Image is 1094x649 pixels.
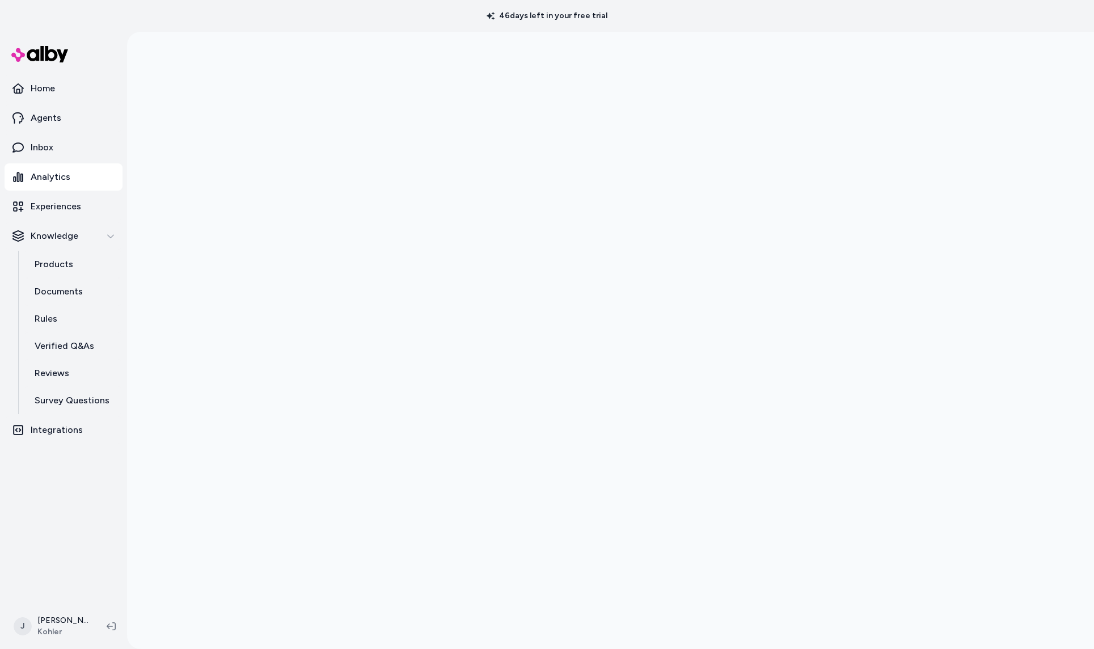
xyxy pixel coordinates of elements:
[23,360,123,387] a: Reviews
[35,258,73,271] p: Products
[35,312,57,326] p: Rules
[23,278,123,305] a: Documents
[31,423,83,437] p: Integrations
[23,305,123,332] a: Rules
[7,608,98,644] button: J[PERSON_NAME]Kohler
[5,222,123,250] button: Knowledge
[31,200,81,213] p: Experiences
[5,193,123,220] a: Experiences
[35,366,69,380] p: Reviews
[31,229,78,243] p: Knowledge
[35,394,109,407] p: Survey Questions
[5,416,123,444] a: Integrations
[5,104,123,132] a: Agents
[35,339,94,353] p: Verified Q&As
[31,82,55,95] p: Home
[5,163,123,191] a: Analytics
[5,134,123,161] a: Inbox
[37,615,88,626] p: [PERSON_NAME]
[5,75,123,102] a: Home
[14,617,32,635] span: J
[31,170,70,184] p: Analytics
[35,285,83,298] p: Documents
[23,387,123,414] a: Survey Questions
[480,10,614,22] p: 46 days left in your free trial
[31,111,61,125] p: Agents
[31,141,53,154] p: Inbox
[23,332,123,360] a: Verified Q&As
[23,251,123,278] a: Products
[11,46,68,62] img: alby Logo
[37,626,88,638] span: Kohler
